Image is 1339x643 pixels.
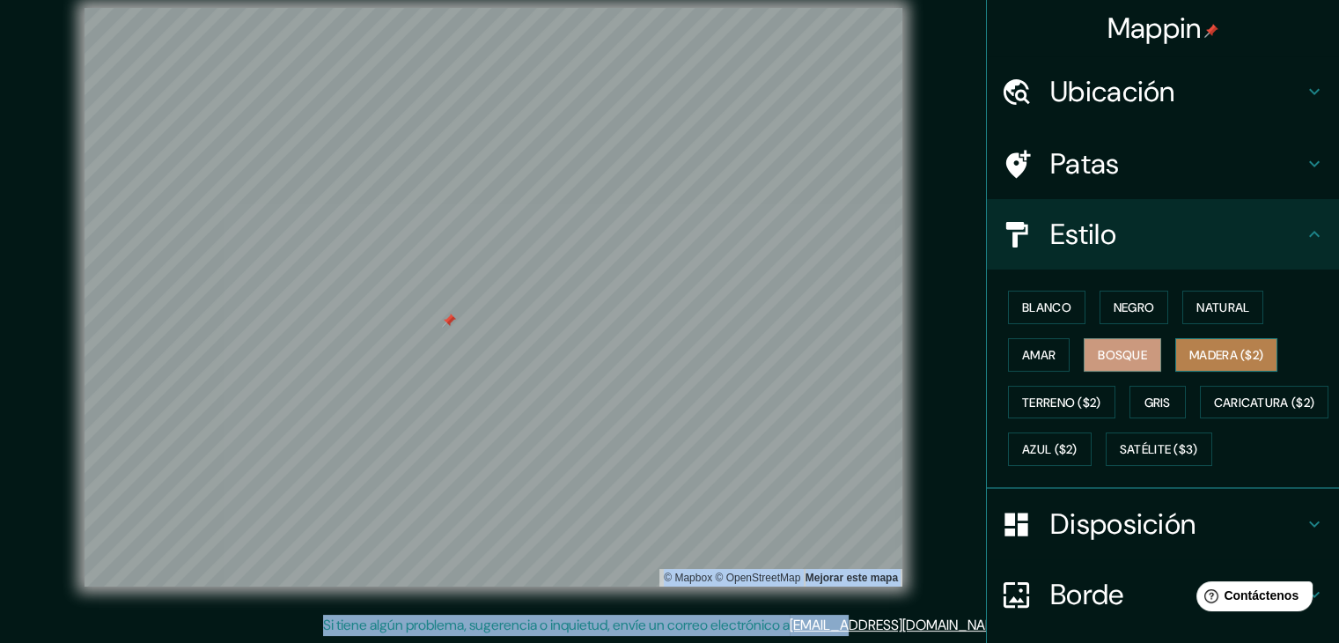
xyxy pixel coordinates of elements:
font: © Mapbox [664,572,712,584]
button: Natural [1182,291,1263,324]
font: Caricatura ($2) [1214,395,1315,410]
div: Ubicación [987,56,1339,127]
font: Ubicación [1050,73,1175,110]
button: Gris [1129,386,1186,419]
font: Estilo [1050,216,1116,253]
font: Blanco [1022,299,1071,315]
iframe: Lanzador de widgets de ayuda [1182,574,1320,624]
button: Azul ($2) [1008,432,1092,466]
div: Patas [987,129,1339,199]
button: Caricatura ($2) [1200,386,1329,419]
font: Disposición [1050,506,1196,543]
button: Terreno ($2) [1008,386,1115,419]
font: © OpenStreetMap [715,572,800,584]
button: Amar [1008,338,1070,372]
font: Amar [1022,347,1056,363]
font: Gris [1144,395,1171,410]
font: Patas [1050,145,1120,182]
font: Terreno ($2) [1022,395,1101,410]
img: pin-icon.png [1204,24,1218,38]
font: Mappin [1107,10,1202,47]
div: Estilo [987,199,1339,270]
font: Bosque [1098,347,1147,363]
button: Negro [1100,291,1169,324]
canvas: Mapa [85,8,902,587]
font: Negro [1114,299,1155,315]
a: [EMAIL_ADDRESS][DOMAIN_NAME] [790,616,1007,634]
button: Madera ($2) [1175,338,1277,372]
font: Madera ($2) [1189,347,1263,363]
button: Bosque [1084,338,1161,372]
font: Natural [1196,299,1249,315]
button: Blanco [1008,291,1085,324]
font: Azul ($2) [1022,442,1078,458]
a: Mapa de OpenStreet [715,572,800,584]
font: Si tiene algún problema, sugerencia o inquietud, envíe un correo electrónico a [323,616,790,634]
button: Satélite ($3) [1106,432,1212,466]
a: Mapbox [664,572,712,584]
div: Disposición [987,489,1339,559]
font: Borde [1050,576,1124,613]
div: Borde [987,559,1339,630]
font: Satélite ($3) [1120,442,1198,458]
font: Mejorar este mapa [806,572,898,584]
a: Comentarios sobre el mapa [806,572,898,584]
